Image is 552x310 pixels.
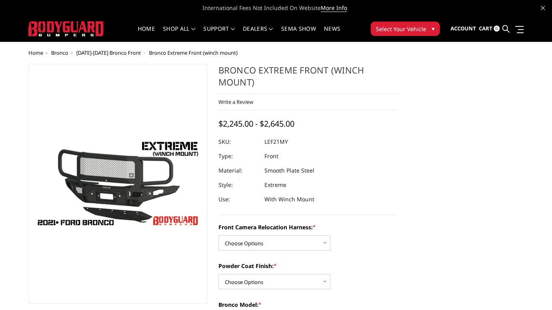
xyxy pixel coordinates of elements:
dd: With Winch Mount [264,192,314,207]
span: $2,245.00 - $2,645.00 [218,118,294,129]
dd: Smooth Plate Steel [264,163,314,178]
img: BODYGUARD BUMPERS [28,21,104,36]
a: More Info [321,4,347,12]
a: Home [138,26,155,42]
a: Bronco [51,49,68,56]
a: Cart 0 [479,18,500,40]
dd: Front [264,149,278,163]
span: Bronco Extreme Front (winch mount) [149,49,238,56]
a: Bronco Extreme Front (winch mount) [28,64,207,304]
span: Select Your Vehicle [376,25,426,33]
h1: Bronco Extreme Front (winch mount) [218,64,397,94]
dd: Extreme [264,178,286,192]
span: 0 [494,26,500,32]
span: ▾ [432,24,435,33]
span: Cart [479,25,492,32]
label: Front Camera Relocation Harness: [218,223,397,231]
dt: Use: [218,192,258,207]
dt: Style: [218,178,258,192]
a: Support [203,26,235,42]
a: Write a Review [218,98,253,105]
a: SEMA Show [281,26,316,42]
label: Powder Coat Finish: [218,262,397,270]
a: Home [28,49,43,56]
dt: Material: [218,163,258,178]
img: Bronco Extreme Front (winch mount) [31,135,205,233]
dd: LEF21MY [264,135,288,149]
dt: Type: [218,149,258,163]
button: Select Your Vehicle [371,22,440,36]
dt: SKU: [218,135,258,149]
a: Account [451,18,476,40]
a: shop all [163,26,195,42]
span: Account [451,25,476,32]
a: [DATE]-[DATE] Bronco Front [76,49,141,56]
label: Bronco Model: [218,300,397,309]
a: News [324,26,340,42]
a: Dealers [243,26,273,42]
